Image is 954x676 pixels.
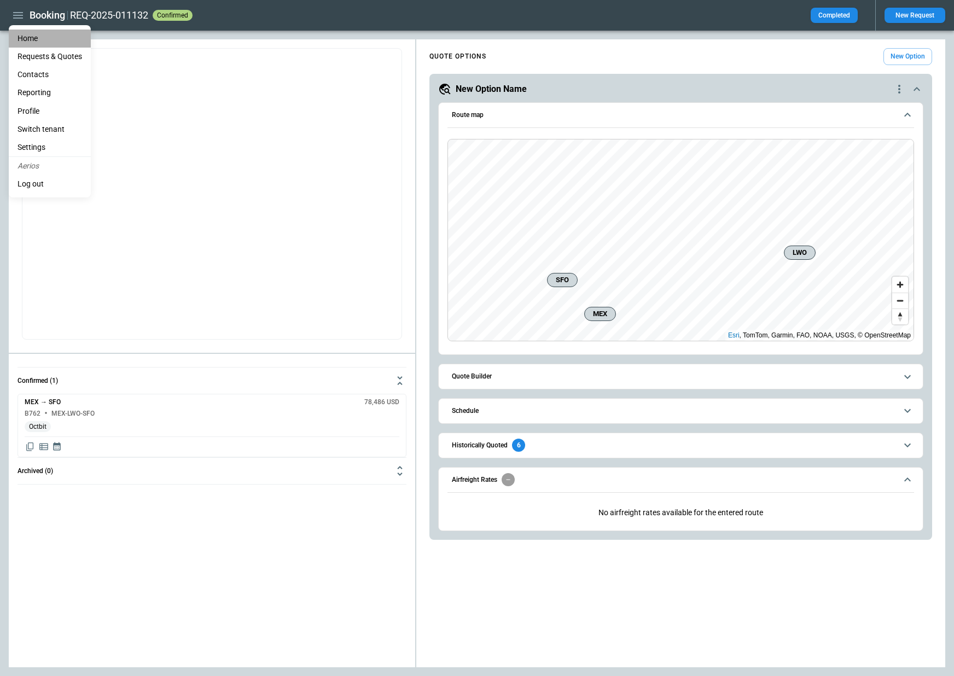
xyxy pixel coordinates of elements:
li: Switch tenant [9,120,91,138]
li: Aerios [9,157,91,175]
a: Requests & Quotes [9,48,91,66]
a: Settings [9,138,91,156]
a: Profile [9,102,91,120]
a: Reporting [9,84,91,102]
a: Home [9,30,91,48]
a: Contacts [9,66,91,84]
li: Log out [9,175,91,193]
